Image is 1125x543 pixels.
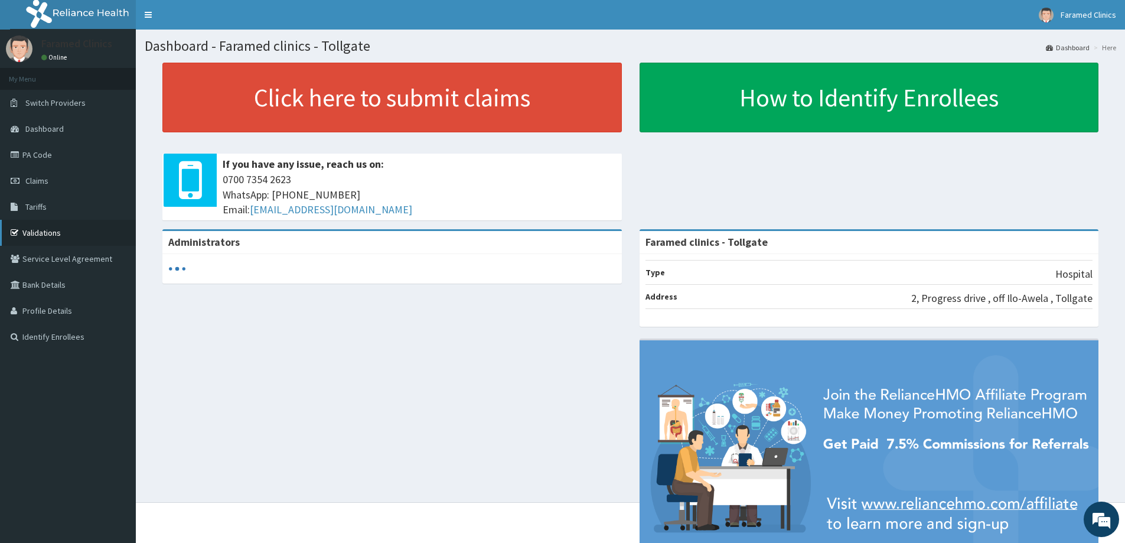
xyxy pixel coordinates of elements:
[168,235,240,249] b: Administrators
[645,267,665,278] b: Type
[1061,9,1116,20] span: Faramed Clinics
[640,63,1099,132] a: How to Identify Enrollees
[25,175,48,186] span: Claims
[6,35,32,62] img: User Image
[223,172,616,217] span: 0700 7354 2623 WhatsApp: [PHONE_NUMBER] Email:
[25,201,47,212] span: Tariffs
[41,53,70,61] a: Online
[25,123,64,134] span: Dashboard
[1055,266,1093,282] p: Hospital
[168,260,186,278] svg: audio-loading
[41,38,112,49] p: Faramed Clinics
[911,291,1093,306] p: 2, Progress drive , off Ilo-Awela , Tollgate
[1091,43,1116,53] li: Here
[223,157,384,171] b: If you have any issue, reach us on:
[1039,8,1054,22] img: User Image
[162,63,622,132] a: Click here to submit claims
[645,235,768,249] strong: Faramed clinics - Tollgate
[645,291,677,302] b: Address
[145,38,1116,54] h1: Dashboard - Faramed clinics - Tollgate
[1046,43,1090,53] a: Dashboard
[25,97,86,108] span: Switch Providers
[250,203,412,216] a: [EMAIL_ADDRESS][DOMAIN_NAME]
